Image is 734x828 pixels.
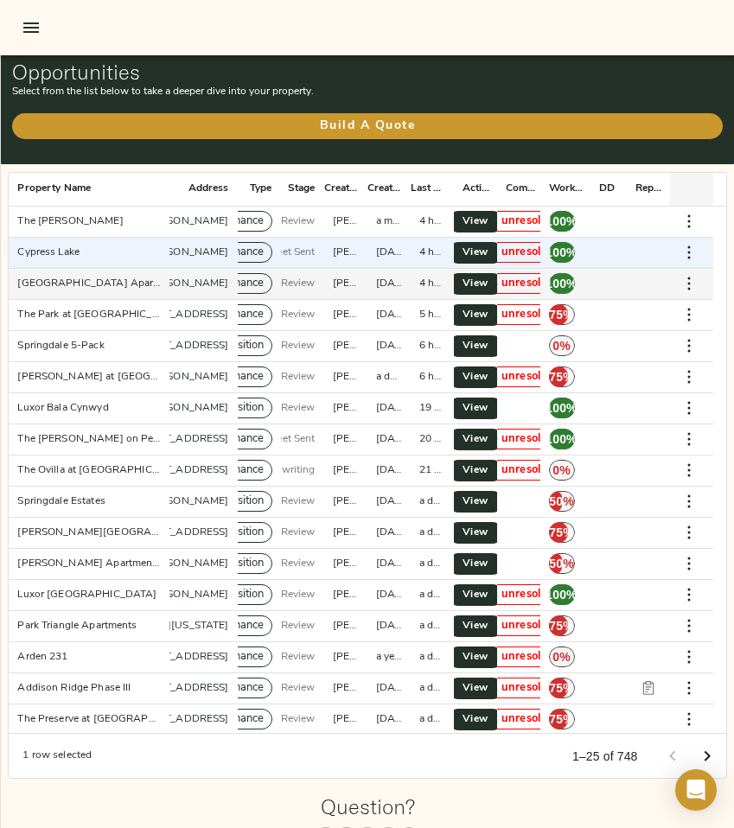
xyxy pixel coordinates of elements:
p: 0 [549,335,575,356]
div: justin@fulcrumlendingcorp.com [333,588,359,602]
p: In Review [269,587,315,602]
div: 20 hours ago [419,432,445,447]
span: View [465,493,486,511]
span: refinance [210,276,271,292]
div: a day ago [419,525,445,540]
div: Property Name [9,172,169,206]
div: zach@fulcrumlendingcorp.com [333,650,359,665]
span: View [465,213,486,231]
span: 1 unresolved [484,369,567,385]
div: justin@fulcrumlendingcorp.com [333,214,359,229]
div: Type [250,172,272,206]
div: 4 hours ago [419,214,445,229]
a: [STREET_ADDRESS] [130,434,228,444]
div: 1 unresolved [469,584,568,605]
div: 1 row selected [22,748,92,763]
span: % [563,710,574,728]
span: % [559,337,571,354]
div: 2 unresolved [469,615,568,636]
div: zach@fulcrumlendingcorp.com [333,308,359,322]
div: 2 unresolved [469,646,568,667]
div: a day ago [419,712,445,727]
div: Address [188,172,229,206]
span: View [465,617,486,635]
div: Address [169,172,238,206]
a: View [448,366,503,388]
span: refinance [210,680,271,697]
p: In Review [269,525,315,540]
div: 8 days ago [376,308,402,322]
p: In Review [269,338,315,353]
span: View [465,462,486,480]
a: View [448,678,503,699]
div: Cheema Village [17,525,161,540]
span: % [563,306,574,323]
span: 1 unresolved [484,307,567,323]
span: % [566,430,578,448]
span: % [566,213,578,230]
div: The Preserve at Port Royal [17,712,161,727]
div: Stage [288,172,316,206]
p: In Review [269,400,315,416]
div: justin@fulcrumlendingcorp.com [333,370,359,385]
div: 3 unresolved [469,242,568,263]
div: 11 days ago [376,619,402,634]
span: 4 unresolved [484,276,567,292]
a: View [448,429,503,450]
a: View [448,491,503,513]
p: 50 [549,553,575,574]
div: 24 days ago [376,245,402,260]
div: justin@fulcrumlendingcorp.com [333,463,359,478]
span: refinance [210,462,271,479]
span: View [465,648,486,666]
p: 100 [549,429,575,449]
div: 2 days ago [376,712,402,727]
span: acquisition [203,400,271,417]
div: 6 hours ago [419,339,445,353]
p: 100 [549,398,575,418]
a: View [448,553,503,575]
p: Select from the list below to take a deeper dive into your property. [12,84,724,99]
div: justin@fulcrumlendingcorp.com [333,432,359,447]
span: 1 unresolved [484,711,567,728]
div: 4 unresolved [469,273,568,294]
a: [STREET_ADDRESS] [130,683,228,693]
div: 1 unresolved [469,366,568,387]
div: 4 hours ago [419,277,445,291]
div: Grand Monarch Apartments [17,277,161,291]
span: % [559,648,571,666]
div: zach@fulcrumlendingcorp.com [333,557,359,571]
div: a year ago [376,650,402,665]
div: Open Intercom Messenger [675,769,717,811]
h1: Question? [321,794,415,818]
div: Workflow Progress [549,172,584,206]
div: zach@fulcrumlendingcorp.com [333,494,359,509]
div: Comments [497,172,540,206]
div: DD [599,172,615,206]
span: refinance [210,213,271,230]
div: 7 days ago [376,557,402,571]
p: 100 [549,273,575,294]
span: 2 unresolved [484,213,567,230]
p: 50 [549,491,575,512]
div: 7 days ago [376,681,402,696]
div: Arden 231 [17,650,67,665]
a: View [448,584,503,606]
div: Comments [506,172,537,206]
div: Luxor Montgomeryville [17,588,156,602]
span: % [566,244,578,261]
span: refinance [210,245,271,261]
a: [STREET_ADDRESS] [130,341,228,351]
div: Report [627,172,670,206]
div: zach@fulcrumlendingcorp.com [333,277,359,291]
a: View [448,398,503,419]
p: In Review [269,494,315,509]
a: [STREET_ADDRESS] [130,527,228,538]
div: Actions [463,172,494,206]
p: In Review [269,649,315,665]
span: acquisition [203,556,271,572]
div: 1 unresolved [469,709,568,729]
div: The Campbell [17,214,123,229]
div: a day ago [419,681,445,696]
span: View [465,710,486,729]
